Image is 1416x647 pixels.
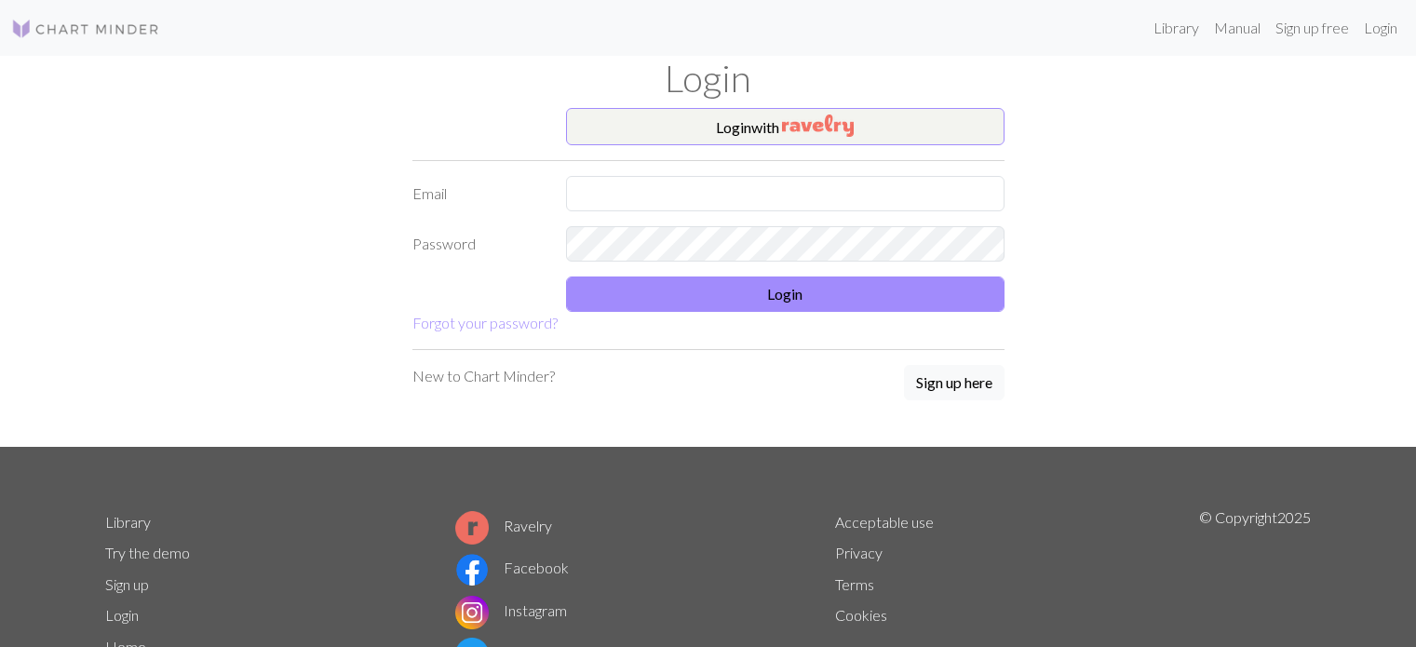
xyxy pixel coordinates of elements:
a: Terms [835,575,874,593]
a: Cookies [835,606,887,624]
a: Sign up free [1268,9,1356,47]
img: Logo [11,18,160,40]
button: Login [566,276,1005,312]
p: New to Chart Minder? [412,365,555,387]
a: Facebook [455,559,569,576]
a: Sign up [105,575,149,593]
a: Forgot your password? [412,314,558,331]
a: Library [1146,9,1207,47]
a: Manual [1207,9,1268,47]
a: Sign up here [904,365,1005,402]
button: Sign up here [904,365,1005,400]
label: Email [401,176,555,211]
a: Login [105,606,139,624]
a: Instagram [455,601,567,619]
label: Password [401,226,555,262]
a: Privacy [835,544,883,561]
h1: Login [94,56,1323,101]
img: Ravelry logo [455,511,489,545]
img: Ravelry [782,115,854,137]
a: Acceptable use [835,513,934,531]
img: Instagram logo [455,596,489,629]
img: Facebook logo [455,553,489,586]
a: Login [1356,9,1405,47]
a: Try the demo [105,544,190,561]
button: Loginwith [566,108,1005,145]
a: Ravelry [455,517,552,534]
a: Library [105,513,151,531]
